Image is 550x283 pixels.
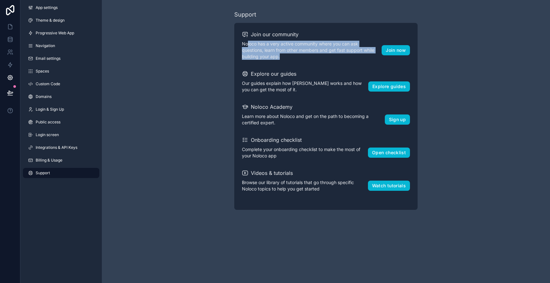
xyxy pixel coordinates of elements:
[23,142,99,153] a: Integrations & API Keys
[23,53,99,64] a: Email settings
[242,41,382,60] p: Noloco has a very active community where you can ask questions, learn from other members and get ...
[36,120,60,125] span: Public access
[23,168,99,178] a: Support
[36,18,65,23] span: Theme & design
[385,114,410,125] button: Sign up
[23,41,99,51] a: Navigation
[23,155,99,165] a: Billing & Usage
[251,136,302,144] h2: Onboarding checklist
[23,79,99,89] a: Custom Code
[251,103,293,111] h2: Noloco Academy
[242,113,385,126] p: Learn more about Noloco and get on the path to becoming a certified expert.
[23,130,99,140] a: Login screen
[23,92,99,102] a: Domains
[36,170,50,176] span: Support
[36,145,77,150] span: Integrations & API Keys
[23,28,99,38] a: Progressive Web App
[36,56,60,61] span: Email settings
[23,3,99,13] a: App settings
[23,104,99,114] a: Login & Sign Up
[368,81,410,92] button: Explore guides
[36,43,55,48] span: Navigation
[23,15,99,25] a: Theme & design
[36,81,60,86] span: Custom Code
[36,132,59,137] span: Login screen
[368,181,410,191] button: Watch tutorials
[382,45,410,55] button: Join now
[36,158,62,163] span: Billing & Usage
[251,70,296,78] h2: Explore our guides
[23,117,99,127] a: Public access
[36,69,49,74] span: Spaces
[234,10,256,19] div: Support
[36,94,52,99] span: Domains
[242,80,368,93] p: Our guides explain how [PERSON_NAME] works and how you can get the most of it.
[23,66,99,76] a: Spaces
[36,31,74,36] span: Progressive Web App
[36,107,64,112] span: Login & Sign Up
[368,148,410,158] button: Open checklist
[242,179,368,192] p: Browse our library of tutorials that go through specific Noloco topics to help you get started
[242,146,368,159] p: Complete your onboarding checklist to make the most of your Noloco app
[36,5,58,10] span: App settings
[251,31,299,38] h2: Join our community
[251,169,293,177] h2: Videos & tutorials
